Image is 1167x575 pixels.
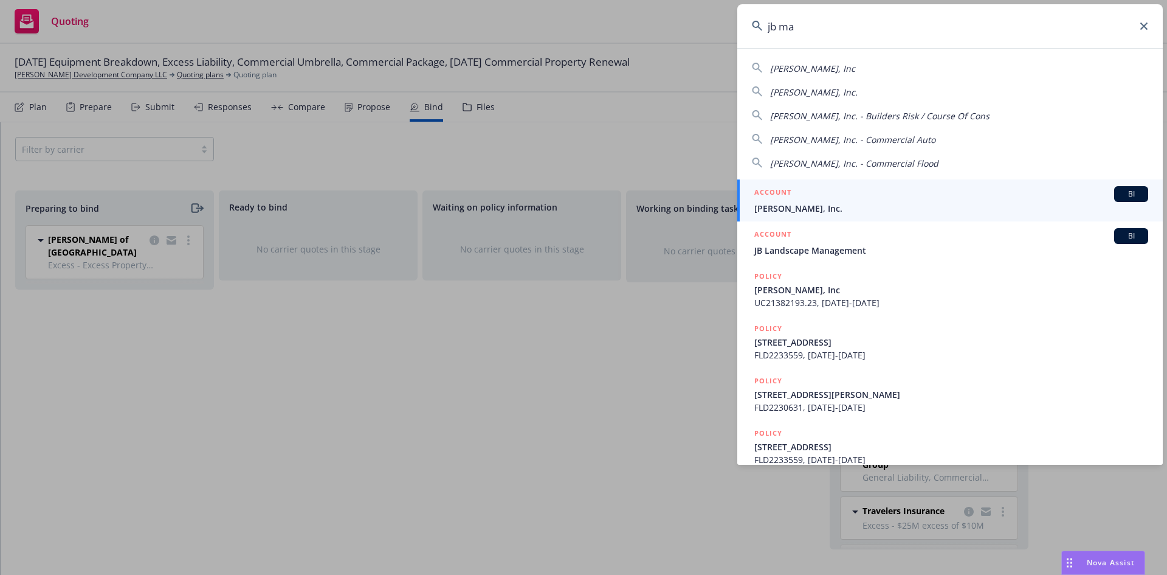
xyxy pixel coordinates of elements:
[737,221,1163,263] a: ACCOUNTBIJB Landscape Management
[770,110,990,122] span: [PERSON_NAME], Inc. - Builders Risk / Course Of Cons
[737,316,1163,368] a: POLICY[STREET_ADDRESS]FLD2233559, [DATE]-[DATE]
[737,420,1163,473] a: POLICY[STREET_ADDRESS]FLD2233559, [DATE]-[DATE]
[1119,189,1143,200] span: BI
[754,270,782,282] h5: POLICY
[1061,551,1145,575] button: Nova Assist
[770,158,938,169] span: [PERSON_NAME], Inc. - Commercial Flood
[754,349,1148,361] span: FLD2233559, [DATE]-[DATE]
[754,202,1148,215] span: [PERSON_NAME], Inc.
[770,134,935,145] span: [PERSON_NAME], Inc. - Commercial Auto
[737,368,1163,420] a: POLICY[STREET_ADDRESS][PERSON_NAME]FLD2230631, [DATE]-[DATE]
[1062,551,1077,574] div: Drag to move
[754,441,1148,453] span: [STREET_ADDRESS]
[737,263,1163,316] a: POLICY[PERSON_NAME], IncUC21382193.23, [DATE]-[DATE]
[754,296,1148,309] span: UC21382193.23, [DATE]-[DATE]
[754,336,1148,349] span: [STREET_ADDRESS]
[754,427,782,439] h5: POLICY
[754,228,791,243] h5: ACCOUNT
[754,453,1148,466] span: FLD2233559, [DATE]-[DATE]
[754,375,782,387] h5: POLICY
[754,284,1148,296] span: [PERSON_NAME], Inc
[754,388,1148,401] span: [STREET_ADDRESS][PERSON_NAME]
[754,401,1148,414] span: FLD2230631, [DATE]-[DATE]
[754,186,791,201] h5: ACCOUNT
[1119,231,1143,242] span: BI
[1087,557,1135,568] span: Nova Assist
[737,4,1163,48] input: Search...
[754,244,1148,257] span: JB Landscape Management
[770,86,858,98] span: [PERSON_NAME], Inc.
[770,63,855,74] span: [PERSON_NAME], Inc
[754,322,782,335] h5: POLICY
[737,179,1163,221] a: ACCOUNTBI[PERSON_NAME], Inc.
